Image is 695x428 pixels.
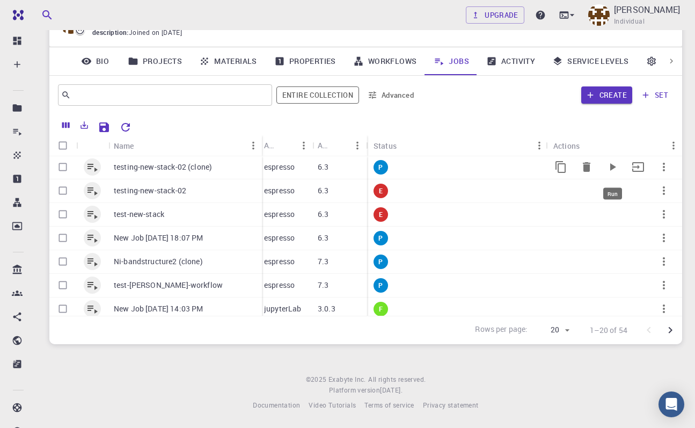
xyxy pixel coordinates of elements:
button: Menu [349,137,366,154]
button: Move to set [625,154,651,180]
span: description : [92,27,129,38]
div: finished [374,302,388,316]
p: 3.0.3 [318,303,335,314]
button: Run [599,154,625,180]
p: [PERSON_NAME] [614,3,680,16]
div: pre-submission [374,255,388,269]
a: Upgrade [466,6,524,24]
span: E [375,210,387,219]
span: Platform version [329,385,380,396]
span: Video Tutorials [309,401,356,409]
div: 20 [532,322,573,338]
span: P [374,163,387,172]
p: espresso [264,162,295,172]
p: espresso [264,209,295,220]
div: error [374,207,388,222]
div: pre-submission [374,278,388,293]
button: Sort [332,137,349,154]
button: set [637,86,674,104]
a: Privacy statement [423,400,479,411]
button: Menu [531,137,548,154]
span: Documentation [253,401,300,409]
div: Status [374,135,397,156]
button: Go to next page [660,320,681,341]
span: P [374,257,387,266]
p: Rows per page: [475,324,528,336]
div: Application [264,135,278,156]
button: Copy [548,154,574,180]
p: testing-new-stack-02 [114,185,186,196]
button: Export [75,117,93,134]
div: Actions [553,135,580,156]
button: Save Explorer Settings [93,117,115,138]
p: espresso [264,233,295,243]
span: Terms of service [364,401,414,409]
p: testing-new-stack-02 (clone) [114,162,212,172]
p: 6.3 [318,233,328,243]
span: P [374,234,387,243]
button: Sort [134,137,151,154]
button: Sort [278,137,295,154]
a: Materials [191,47,266,75]
button: Advanced [363,86,419,104]
p: 6.3 [318,185,328,196]
p: New Job [DATE] 18:07 PM [114,233,203,243]
button: Reset Explorer Settings [115,117,136,138]
p: espresso [264,256,295,267]
a: Terms of service [364,400,414,411]
button: Create [581,86,632,104]
p: jupyterLab [264,303,302,314]
p: test-new-stack [114,209,164,220]
div: Application [259,135,312,156]
div: Application Version [318,135,332,156]
div: Icon [76,135,108,156]
span: P [374,281,387,290]
p: Ni-bandstructure2 (clone) [114,256,203,267]
button: Sort [397,137,414,154]
div: pre-submission [374,160,388,175]
a: [DATE]. [380,385,403,396]
span: E [375,186,387,195]
button: Entire collection [276,86,359,104]
span: Filter throughout whole library including sets (folders) [276,86,359,104]
div: Status [368,135,548,156]
a: Activity [478,47,544,75]
a: Service Levels [544,47,638,75]
span: F [375,304,387,314]
img: logo [9,10,24,20]
p: espresso [264,280,295,291]
span: Support [23,8,59,17]
p: test-[PERSON_NAME]-workflow [114,280,223,291]
p: 6.3 [318,209,328,220]
span: [DATE] . [380,386,403,394]
a: Exabyte Inc. [328,374,366,385]
div: Name [108,135,262,156]
button: Delete [574,154,599,180]
img: Pranab Das [588,4,610,26]
p: 1–20 of 54 [590,325,628,336]
div: Application Version [312,135,366,156]
a: Properties [266,47,345,75]
button: Menu [295,137,312,154]
span: Individual [614,16,645,27]
a: Jobs [425,47,478,75]
a: Documentation [253,400,300,411]
p: New Job [DATE] 14:03 PM [114,303,203,314]
a: Bio [71,47,119,75]
div: Open Intercom Messenger [659,391,684,417]
button: Menu [245,137,262,154]
div: error [374,184,388,198]
a: Projects [119,47,191,75]
p: espresso [264,185,295,196]
p: 7.3 [318,256,328,267]
span: Privacy statement [423,401,479,409]
a: Video Tutorials [309,400,356,411]
div: Actions [548,135,682,156]
p: 7.3 [318,280,328,291]
button: Columns [57,117,75,134]
span: Exabyte Inc. [328,375,366,383]
div: pre-submission [374,231,388,245]
a: Workflows [345,47,426,75]
div: Name [114,135,134,156]
span: Joined on [DATE] [129,27,182,38]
